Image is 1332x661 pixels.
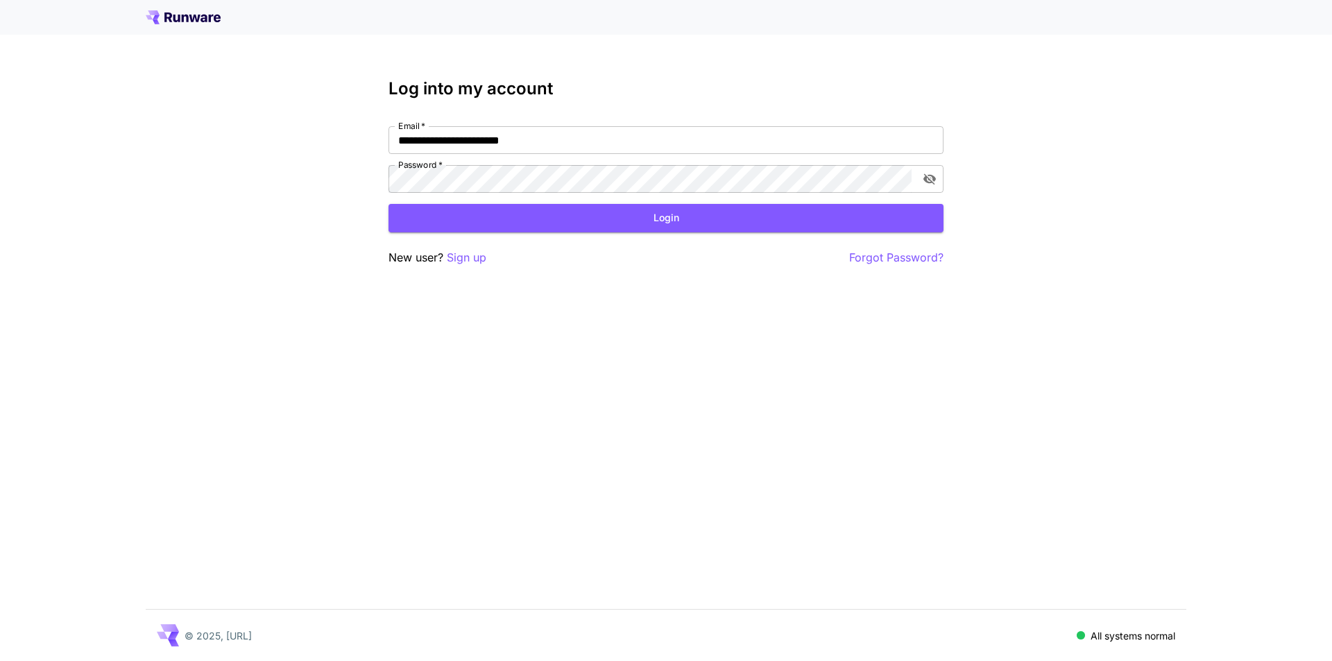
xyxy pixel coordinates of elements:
button: Sign up [447,249,486,266]
button: Login [388,204,943,232]
p: All systems normal [1091,628,1175,643]
button: toggle password visibility [917,166,942,191]
h3: Log into my account [388,79,943,98]
p: © 2025, [URL] [185,628,252,643]
label: Password [398,159,443,171]
label: Email [398,120,425,132]
p: New user? [388,249,486,266]
button: Forgot Password? [849,249,943,266]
